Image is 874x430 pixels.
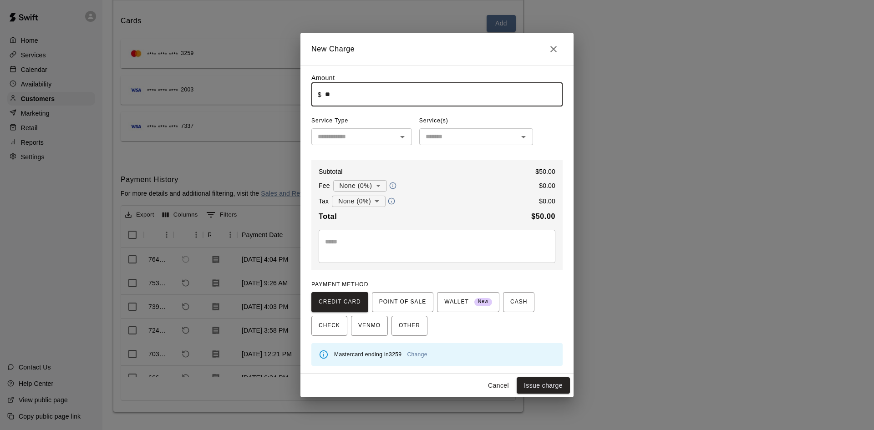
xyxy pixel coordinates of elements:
[372,292,433,312] button: POINT OF SALE
[531,212,555,220] b: $ 50.00
[319,212,337,220] b: Total
[510,295,527,309] span: CASH
[539,181,555,190] p: $ 0.00
[419,114,448,128] span: Service(s)
[396,131,409,143] button: Open
[379,295,426,309] span: POINT OF SALE
[300,33,574,66] h2: New Charge
[319,197,329,206] p: Tax
[332,193,386,210] div: None (0%)
[319,295,361,309] span: CREDIT CARD
[311,74,335,81] label: Amount
[391,316,427,336] button: OTHER
[334,351,427,358] span: Mastercard ending in 3259
[503,292,534,312] button: CASH
[311,292,368,312] button: CREDIT CARD
[351,316,388,336] button: VENMO
[318,90,321,99] p: $
[399,319,420,333] span: OTHER
[319,319,340,333] span: CHECK
[517,131,530,143] button: Open
[407,351,427,358] a: Change
[319,167,343,176] p: Subtotal
[544,40,563,58] button: Close
[444,295,492,309] span: WALLET
[311,281,368,288] span: PAYMENT METHOD
[517,377,570,394] button: Issue charge
[539,197,555,206] p: $ 0.00
[319,181,330,190] p: Fee
[358,319,381,333] span: VENMO
[437,292,499,312] button: WALLET New
[535,167,555,176] p: $ 50.00
[333,177,387,194] div: None (0%)
[474,296,492,308] span: New
[484,377,513,394] button: Cancel
[311,114,412,128] span: Service Type
[311,316,347,336] button: CHECK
